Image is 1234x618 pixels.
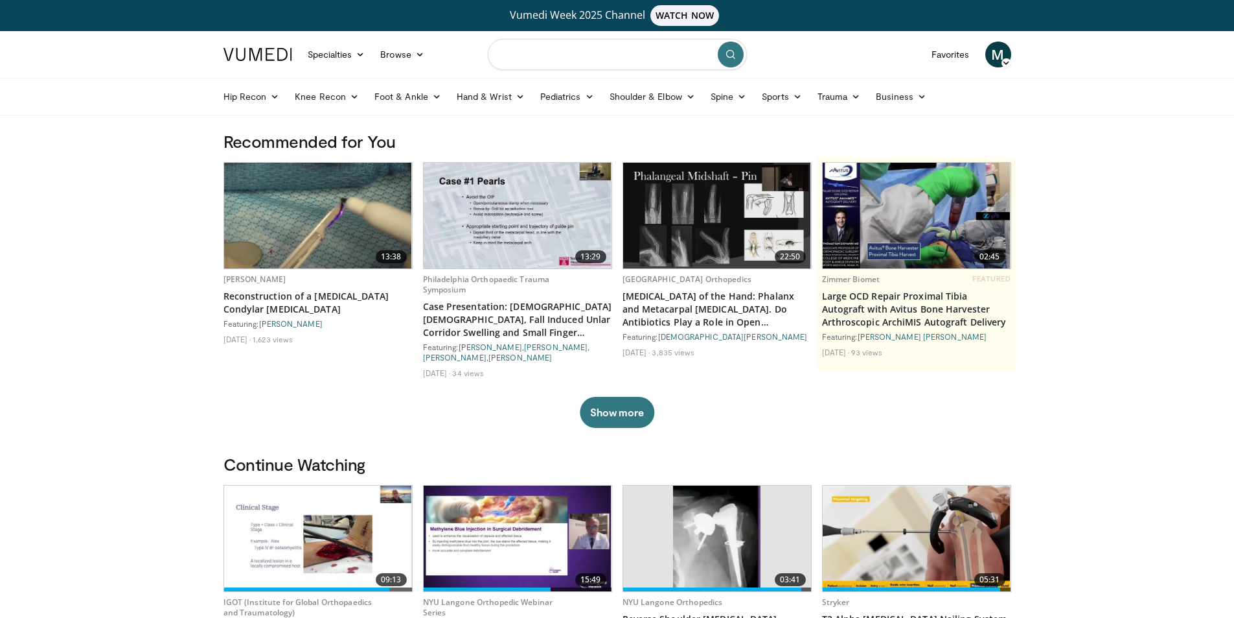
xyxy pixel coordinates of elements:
[287,84,367,110] a: Knee Recon
[259,319,323,328] a: [PERSON_NAME]
[823,486,1011,591] a: 05:31
[652,347,694,357] li: 3,835 views
[376,250,407,263] span: 13:38
[372,42,432,67] a: Browse
[532,84,602,110] a: Pediatrics
[623,597,723,608] a: NYU Langone Orthopedics
[423,597,553,618] a: NYU Langone Orthopedic Webinar Series
[775,250,806,263] span: 22:50
[650,5,719,26] span: WATCH NOW
[223,454,1011,475] h3: Continue Watching
[488,39,747,70] input: Search topics, interventions
[810,84,869,110] a: Trauma
[452,368,484,378] li: 34 views
[754,84,810,110] a: Sports
[623,486,811,591] a: 03:41
[367,84,449,110] a: Foot & Ankle
[224,163,412,268] img: ccd8d5ac-0d55-4410-9b8b-3feb3786c166.620x360_q85_upscale.jpg
[972,274,1011,283] span: FEATURED
[673,486,760,591] img: zucker_4.png.620x360_q85_upscale.jpg
[376,573,407,586] span: 09:13
[216,84,288,110] a: Hip Recon
[623,163,811,268] a: 22:50
[580,397,654,428] button: Show more
[223,334,251,344] li: [DATE]
[868,84,934,110] a: Business
[223,290,413,316] a: Reconstruction of a [MEDICAL_DATA] Condylar [MEDICAL_DATA]
[974,573,1005,586] span: 05:31
[423,300,612,339] a: Case Presentation: [DEMOGRAPHIC_DATA] [DEMOGRAPHIC_DATA], Fall Induced Unlar Corridor Swelling an...
[423,342,612,362] div: Featuring: , , ,
[623,347,650,357] li: [DATE]
[423,353,486,362] a: [PERSON_NAME]
[623,163,811,268] img: 88824815-5084-4ca5-a037-95d941b7473f.620x360_q85_upscale.jpg
[575,573,606,586] span: 15:49
[223,274,286,285] a: [PERSON_NAME]
[424,486,611,591] a: 15:49
[974,250,1005,263] span: 02:45
[822,274,880,285] a: Zimmer Biomet
[424,163,611,268] img: dd870c15-99c3-4c7c-a583-28710bac98e0.620x360_q85_upscale.jpg
[423,274,550,295] a: Philadelphia Orthopaedic Trauma Symposium
[851,347,882,357] li: 93 views
[623,274,751,285] a: [GEOGRAPHIC_DATA] Orthopedics
[658,332,808,341] a: [DEMOGRAPHIC_DATA][PERSON_NAME]
[823,163,1009,268] img: a4fc9e3b-29e5-479a-a4d0-450a2184c01c.620x360_q85_upscale.jpg
[823,163,1011,268] a: 02:45
[775,573,806,586] span: 03:41
[822,347,850,357] li: [DATE]
[985,42,1011,67] a: M
[602,84,703,110] a: Shoulder & Elbow
[223,131,1011,152] h3: Recommended for You
[459,342,522,351] a: [PERSON_NAME]
[524,342,588,351] a: [PERSON_NAME]
[703,84,754,110] a: Spine
[223,48,292,61] img: VuMedi Logo
[623,331,812,342] div: Featuring:
[253,334,293,344] li: 1,623 views
[449,84,532,110] a: Hand & Wrist
[223,318,413,329] div: Featuring:
[822,597,850,608] a: Stryker
[223,597,372,618] a: IGOT (Institute for Global Orthopaedics and Traumatology)
[822,290,1011,329] a: Large OCD Repair Proximal Tibia Autograft with Avitus Bone Harvester Arthroscopic ArchiMIS Autogr...
[424,163,611,268] a: 13:29
[822,331,1011,342] div: Featuring:
[924,42,977,67] a: Favorites
[224,163,412,268] a: 13:38
[488,353,552,362] a: [PERSON_NAME]
[823,486,1011,591] img: 6e1cf97a-e314-44ae-959a-3263e7da0620.620x360_q85_upscale.jpg
[424,486,611,591] img: 262f0698-6242-4a5b-9f0e-40d81cc9019b.620x360_q85_upscale.jpg
[224,486,412,591] a: 09:13
[623,290,812,329] a: [MEDICAL_DATA] of the Hand: Phalanx and Metacarpal [MEDICAL_DATA]. Do Antibiotics Play a Role in ...
[224,486,412,591] img: a1a7d217-7f53-4aa3-b34d-272c1ed29bb8.620x360_q85_upscale.jpg
[225,5,1009,26] a: Vumedi Week 2025 ChannelWATCH NOW
[300,42,373,67] a: Specialties
[575,250,606,263] span: 13:29
[858,332,987,341] a: [PERSON_NAME] [PERSON_NAME]
[423,368,451,378] li: [DATE]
